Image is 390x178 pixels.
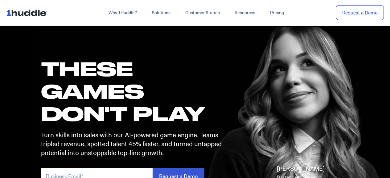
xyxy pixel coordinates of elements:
[178,7,227,18] a: Customer Stories
[263,7,291,18] a: Pricing
[101,7,144,18] a: Why 1Huddle?
[41,131,227,158] p: Turn skills into sales with our AI-powered game engine. Teams tripled revenue, spotted talent 45%...
[41,57,227,125] h1: these GAMES DON'T PLAY
[144,7,178,18] a: Solutions
[6,7,50,18] img: ...
[336,5,384,20] a: Request a Demo
[227,7,263,18] a: Resources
